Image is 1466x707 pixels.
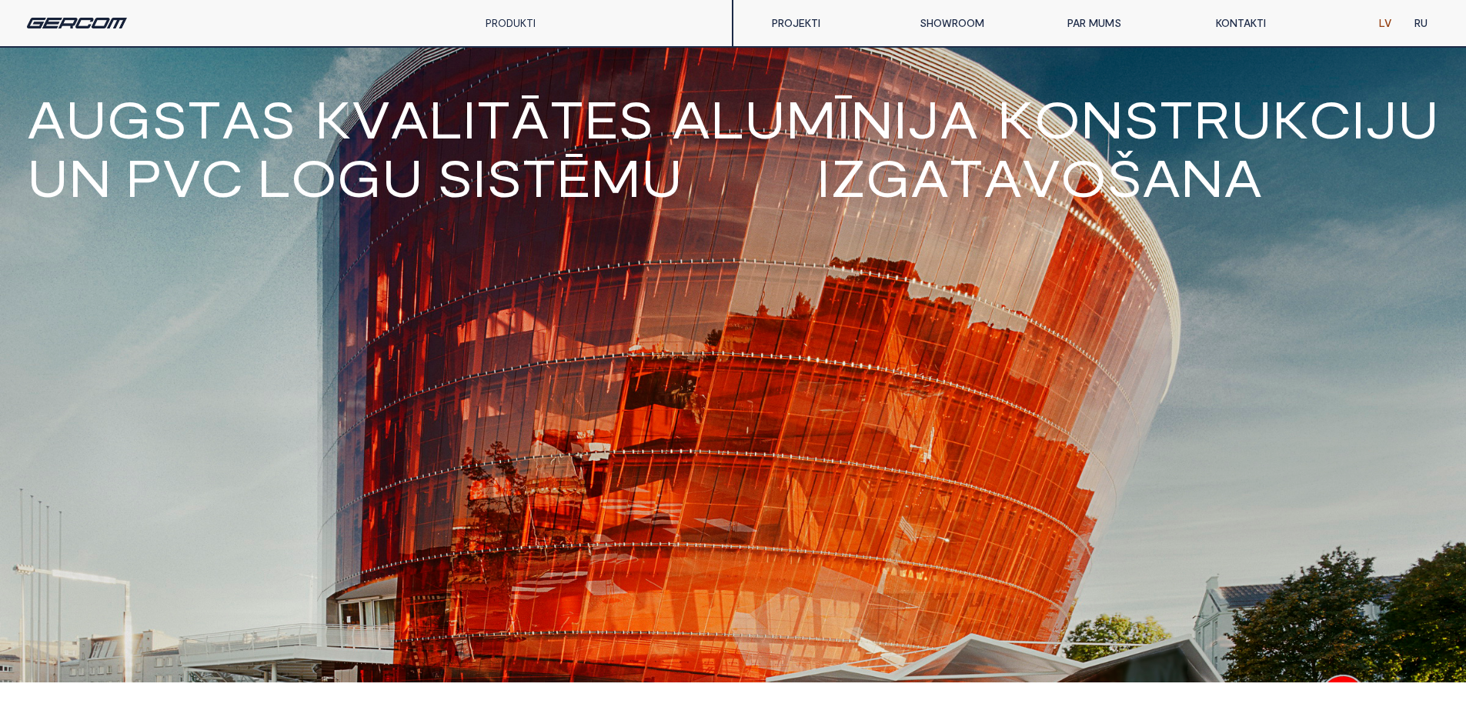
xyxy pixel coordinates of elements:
[437,151,473,203] span: s
[511,92,549,145] span: ā
[893,92,907,145] span: i
[107,92,152,145] span: g
[315,92,352,145] span: k
[152,92,187,145] span: s
[590,151,641,203] span: m
[949,151,983,203] span: T
[65,92,107,145] span: u
[1224,151,1262,203] span: A
[816,151,830,203] span: I
[1180,151,1224,203] span: N
[1124,92,1159,145] span: s
[1231,92,1272,145] span: u
[68,151,112,203] span: n
[908,8,1056,38] a: SHOWROOM
[1204,8,1352,38] a: KONTAKTI
[997,92,1034,145] span: k
[837,92,850,145] span: ī
[201,151,243,203] span: C
[672,92,710,145] span: a
[556,151,590,203] span: ē
[486,151,522,203] span: s
[1022,151,1060,203] span: V
[850,92,893,145] span: n
[162,151,201,203] span: V
[760,8,908,38] a: PROJEKTI
[1365,92,1398,145] span: j
[866,151,910,203] span: G
[27,151,68,203] span: u
[1367,8,1403,38] a: LV
[291,151,337,203] span: o
[1060,151,1107,203] span: O
[830,151,866,203] span: Z
[710,92,744,145] span: l
[382,151,423,203] span: u
[1194,92,1231,145] span: r
[187,92,222,145] span: t
[486,16,536,29] a: PRODUKTI
[476,92,511,145] span: t
[257,151,291,203] span: l
[1056,8,1204,38] a: PAR MUMS
[260,92,296,145] span: s
[352,92,390,145] span: v
[463,92,476,145] span: i
[907,92,940,145] span: j
[390,92,429,145] span: a
[337,151,382,203] span: g
[125,151,162,203] span: P
[910,151,949,203] span: A
[1309,92,1351,145] span: c
[736,151,776,203] span: V
[473,151,486,203] span: i
[522,151,556,203] span: t
[549,92,584,145] span: t
[429,92,463,145] span: l
[1398,92,1439,145] span: u
[1142,151,1180,203] span: A
[696,151,736,203] span: V
[983,151,1022,203] span: A
[776,151,816,203] span: V
[1034,92,1080,145] span: o
[1159,92,1194,145] span: t
[1351,92,1365,145] span: i
[1107,151,1142,203] span: Š
[1272,92,1309,145] span: k
[584,92,618,145] span: e
[27,92,65,145] span: A
[940,92,978,145] span: a
[1080,92,1124,145] span: n
[1403,8,1439,38] a: RU
[618,92,653,145] span: s
[786,92,837,145] span: m
[744,92,786,145] span: u
[222,92,260,145] span: a
[641,151,683,203] span: u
